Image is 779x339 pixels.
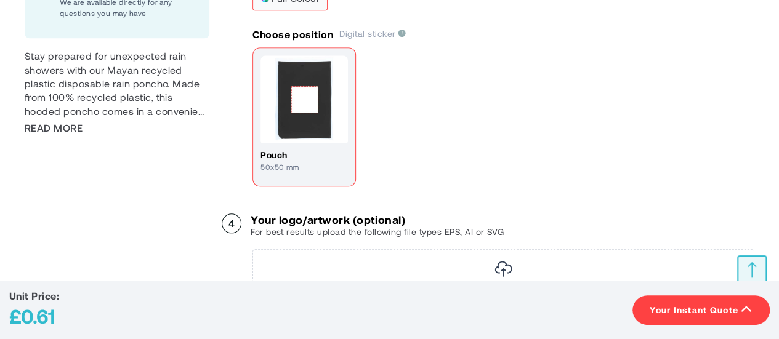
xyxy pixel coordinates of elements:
[494,261,512,277] img: Image Uploader
[9,302,59,330] div: £0.61
[650,304,738,316] span: Your Instant Quote
[260,161,348,172] p: 50x50 mm
[339,28,406,39] span: Digital sticker
[251,226,504,238] p: For best results upload the following file types EPS, AI or SVG
[260,149,348,161] h4: pouch
[632,295,770,325] button: Your Instant Quote
[252,28,333,41] p: Choose position
[25,121,83,135] span: Read More
[260,55,348,143] img: Print position pouch
[251,213,504,226] h3: Your logo/artwork (optional)
[9,290,59,301] span: Unit Price:
[25,49,209,118] div: Stay prepared for unexpected rain showers with our Mayan recycled plastic disposable rain poncho....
